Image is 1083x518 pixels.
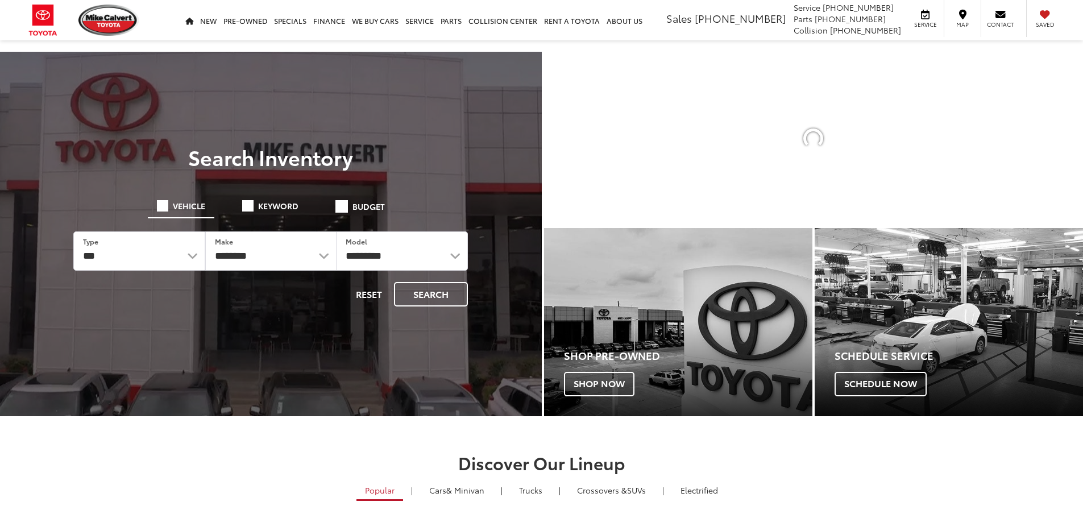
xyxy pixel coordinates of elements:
button: Search [394,282,468,306]
span: Saved [1032,20,1057,28]
span: Service [794,2,820,13]
h2: Discover Our Lineup [141,453,943,472]
a: Cars [421,480,493,500]
button: Reset [346,282,392,306]
li: | [556,484,563,496]
h4: Shop Pre-Owned [564,350,812,362]
span: [PHONE_NUMBER] [815,13,886,24]
span: Sales [666,11,692,26]
span: Contact [987,20,1014,28]
a: Popular [356,480,403,502]
li: | [498,484,505,496]
span: [PHONE_NUMBER] [823,2,894,13]
a: SUVs [569,480,654,500]
a: Electrified [672,480,727,500]
div: Toyota [815,228,1083,416]
label: Type [83,237,98,246]
a: Shop Pre-Owned Shop Now [544,228,812,416]
a: Schedule Service Schedule Now [815,228,1083,416]
span: Schedule Now [835,372,927,396]
span: [PHONE_NUMBER] [830,24,901,36]
span: Parts [794,13,812,24]
span: Service [912,20,938,28]
span: Shop Now [564,372,634,396]
span: Collision [794,24,828,36]
li: | [408,484,416,496]
a: Trucks [511,480,551,500]
span: Keyword [258,202,298,210]
span: Crossovers & [577,484,627,496]
li: | [659,484,667,496]
h3: Search Inventory [48,146,494,168]
div: Toyota [544,228,812,416]
label: Make [215,237,233,246]
span: Budget [352,202,385,210]
span: Vehicle [173,202,205,210]
span: Map [950,20,975,28]
span: [PHONE_NUMBER] [695,11,786,26]
h4: Schedule Service [835,350,1083,362]
img: Mike Calvert Toyota [78,5,139,36]
span: & Minivan [446,484,484,496]
label: Model [346,237,367,246]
